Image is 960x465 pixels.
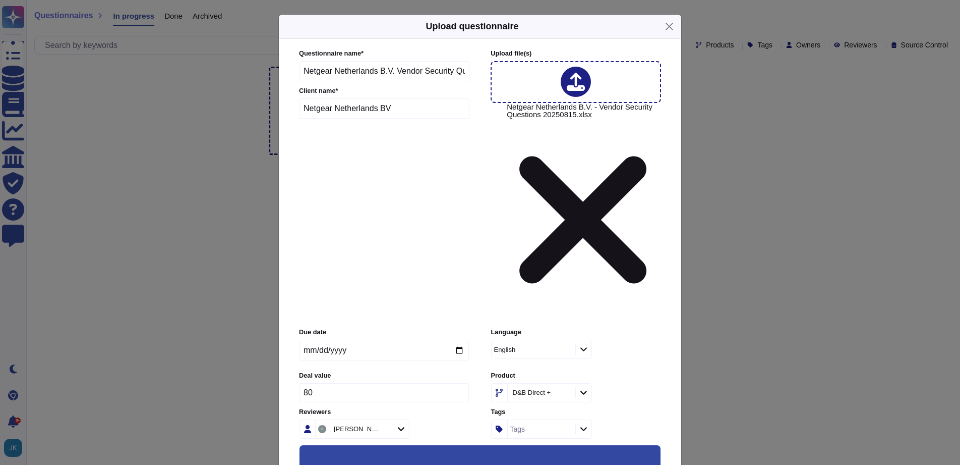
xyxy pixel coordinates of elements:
button: Close [662,19,677,34]
label: Due date [299,329,469,336]
label: Language [491,329,661,336]
div: English [494,346,516,353]
input: Enter questionnaire name [299,61,469,81]
div: [PERSON_NAME] [334,426,380,432]
h5: Upload questionnaire [426,20,518,33]
div: Tags [510,426,525,433]
input: Enter the amount [299,383,469,402]
label: Product [491,373,661,379]
label: Questionnaire name [299,50,469,57]
input: Enter company name of the client [299,98,469,119]
label: Tags [491,409,661,416]
label: Client name [299,88,469,94]
span: Upload file (s) [491,49,531,57]
label: Deal value [299,373,469,379]
span: Netgear Netherlands B.V. - Vendor Security Questions 20250815.xlsx [507,103,659,322]
img: user [318,425,326,433]
div: D&B Direct + [513,389,551,396]
label: Reviewers [299,409,469,416]
input: Due date [299,340,469,361]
